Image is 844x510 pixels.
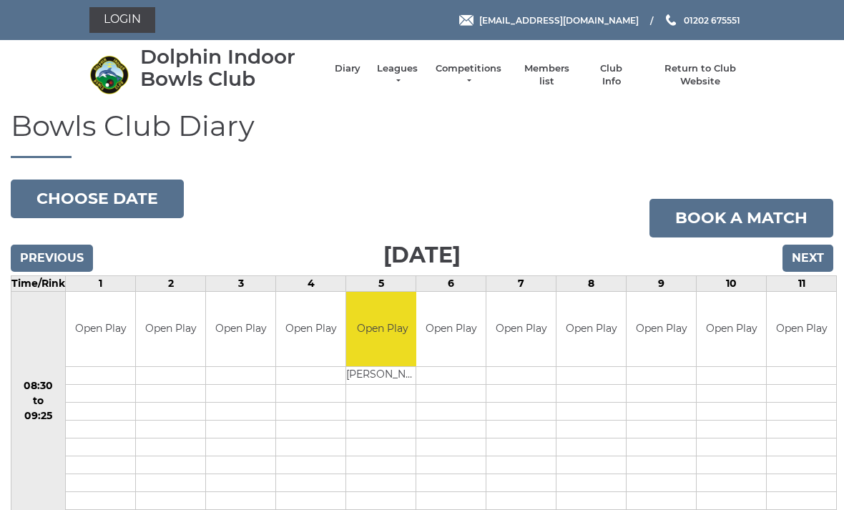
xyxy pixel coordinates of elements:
[89,55,129,94] img: Dolphin Indoor Bowls Club
[276,292,345,367] td: Open Play
[416,275,486,291] td: 6
[11,180,184,218] button: Choose date
[556,275,627,291] td: 8
[627,292,696,367] td: Open Play
[375,62,420,88] a: Leagues
[11,245,93,272] input: Previous
[276,275,346,291] td: 4
[767,292,836,367] td: Open Play
[416,292,486,367] td: Open Play
[346,275,416,291] td: 5
[335,62,360,75] a: Diary
[684,14,740,25] span: 01202 675551
[649,199,833,237] a: Book a match
[697,275,767,291] td: 10
[664,14,740,27] a: Phone us 01202 675551
[136,275,206,291] td: 2
[697,292,766,367] td: Open Play
[627,275,697,291] td: 9
[66,275,136,291] td: 1
[206,275,276,291] td: 3
[767,275,837,291] td: 11
[136,292,205,367] td: Open Play
[556,292,626,367] td: Open Play
[666,14,676,26] img: Phone us
[206,292,275,367] td: Open Play
[479,14,639,25] span: [EMAIL_ADDRESS][DOMAIN_NAME]
[140,46,320,90] div: Dolphin Indoor Bowls Club
[434,62,503,88] a: Competitions
[11,275,66,291] td: Time/Rink
[516,62,576,88] a: Members list
[647,62,755,88] a: Return to Club Website
[459,14,639,27] a: Email [EMAIL_ADDRESS][DOMAIN_NAME]
[782,245,833,272] input: Next
[66,292,135,367] td: Open Play
[346,367,418,385] td: [PERSON_NAME]
[11,110,833,158] h1: Bowls Club Diary
[486,292,556,367] td: Open Play
[346,292,418,367] td: Open Play
[89,7,155,33] a: Login
[591,62,632,88] a: Club Info
[459,15,473,26] img: Email
[486,275,556,291] td: 7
